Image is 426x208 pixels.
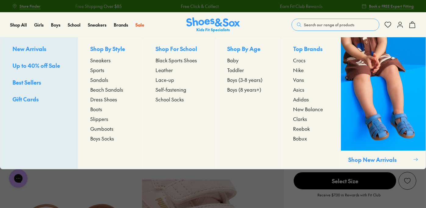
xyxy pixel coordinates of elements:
a: Toddler [227,66,268,74]
a: Store Finder [12,1,41,12]
a: Free Click & Collect [175,3,213,9]
a: Up to 40% off Sale [13,61,66,71]
span: Boys (3-8 years) [227,76,263,83]
span: Toddler [227,66,244,74]
button: Select Size [294,172,396,190]
span: Asics [293,86,304,93]
a: Sneakers [88,22,106,28]
span: Best Sellers [13,78,41,86]
a: Asics [293,86,328,93]
span: Crocs [293,57,306,64]
a: Beach Sandals [90,86,131,93]
a: Reebok [293,125,328,132]
a: Bobux [293,135,328,142]
p: Shop By Style [90,45,131,54]
span: Reebok [293,125,310,132]
a: Lace-up [156,76,202,83]
a: Adidas [293,96,328,103]
a: Sneakers [90,57,131,64]
span: Baby [227,57,238,64]
a: Shop All [10,22,27,28]
a: New Arrivals [13,45,66,54]
span: Book a FREE Expert Fitting [369,3,414,9]
span: School Socks [156,96,184,103]
span: Leather [156,66,173,74]
span: Dress Shoes [90,96,117,103]
a: Brands [114,22,128,28]
span: Lace-up [156,76,174,83]
a: Leather [156,66,202,74]
a: Slippers [90,115,131,122]
span: Store Finder [20,3,41,9]
span: Adidas [293,96,309,103]
a: School Socks [156,96,202,103]
iframe: Gorgias live chat messenger [6,167,30,190]
span: Boys Socks [90,135,114,142]
span: Search our range of products [304,22,354,27]
button: Add to Wishlist [399,172,416,190]
span: Bobux [293,135,307,142]
span: Gumboots [90,125,113,132]
a: Sandals [90,76,131,83]
p: Shop New Arrivals [348,155,410,164]
span: Up to 40% off Sale [13,62,60,69]
a: Vans [293,76,328,83]
span: Clarks [293,115,307,122]
a: Gumboots [90,125,131,132]
a: Clarks [293,115,328,122]
a: Boys (8 years+) [227,86,268,93]
a: School [68,22,81,28]
a: Earn Fit Club Rewards [274,3,317,9]
a: Black Sports Shoes [156,57,202,64]
span: Boots [90,105,102,113]
a: Book a FREE Expert Fitting [362,1,414,12]
a: Best Sellers [13,78,66,88]
a: Dress Shoes [90,96,131,103]
a: Free Shipping Over $85 [70,3,116,9]
span: Gift Cards [13,95,39,103]
button: Search our range of products [292,19,379,31]
span: Nike [293,66,304,74]
p: Top Brands [293,45,328,54]
span: Vans [293,76,304,83]
a: Boys [51,22,60,28]
span: Black Sports Shoes [156,57,197,64]
span: New Balance [293,105,323,113]
a: Baby [227,57,268,64]
span: Sandals [90,76,108,83]
a: Boots [90,105,131,113]
a: Shop New Arrivals [341,37,426,169]
a: Shoes & Sox [186,17,240,32]
span: New Arrivals [13,45,46,53]
a: Nike [293,66,328,74]
span: Beach Sandals [90,86,123,93]
a: Boys (3-8 years) [227,76,268,83]
span: Sneakers [90,57,111,64]
a: Gift Cards [13,95,66,104]
p: Shop For School [156,45,202,54]
p: Shop By Age [227,45,268,54]
span: Boys (8 years+) [227,86,261,93]
span: Self-fastening [156,86,186,93]
a: Self-fastening [156,86,202,93]
a: Sale [135,22,144,28]
span: Slippers [90,115,108,122]
span: Sports [90,66,104,74]
a: New Balance [293,105,328,113]
img: SNS_WEBASSETS_CollectionHero_ShopBoys_1280x1600_2.png [341,37,426,151]
a: Crocs [293,57,328,64]
a: Sports [90,66,131,74]
img: SNS_Logo_Responsive.svg [186,17,240,32]
a: Boys Socks [90,135,131,142]
p: Receive $7.00 in Rewards with Fit Club [317,192,381,203]
a: Girls [34,22,44,28]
